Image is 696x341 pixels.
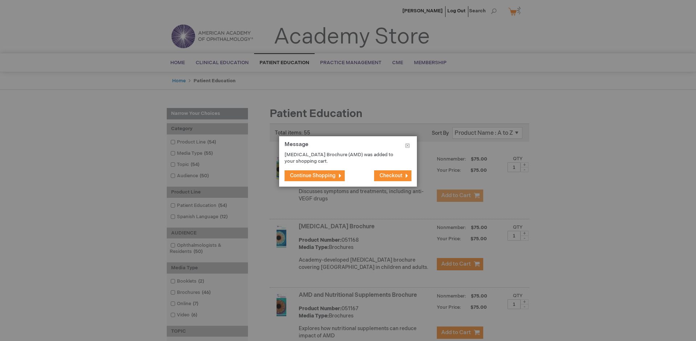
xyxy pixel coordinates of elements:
[285,170,345,181] button: Continue Shopping
[380,172,402,179] span: Checkout
[290,172,336,179] span: Continue Shopping
[285,151,401,165] p: [MEDICAL_DATA] Brochure (AMD) was added to your shopping cart.
[285,142,411,151] h1: Message
[374,170,411,181] button: Checkout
